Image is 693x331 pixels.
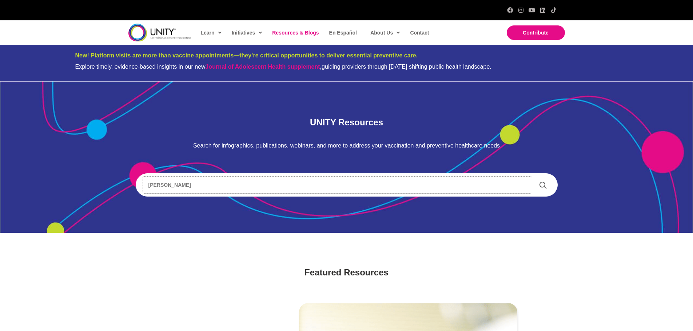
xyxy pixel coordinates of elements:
[143,177,532,193] input: Search input
[304,267,389,277] span: Featured Resources
[370,27,400,38] span: About Us
[529,7,535,13] a: YouTube
[143,177,535,193] form: Search form
[523,30,549,36] span: Contribute
[272,30,319,36] span: Resources & Blogs
[128,24,191,41] img: unity-logo-dark
[268,24,322,41] a: Resources & Blogs
[507,25,565,40] a: Contribute
[507,7,513,13] a: Facebook
[551,7,557,13] a: TikTok
[136,142,558,150] p: Search for infographics, publications, webinars, and more to address your vaccination and prevent...
[367,24,403,41] a: About Us
[518,7,524,13] a: Instagram
[310,117,383,127] span: UNITY Resources
[232,27,262,38] span: Initiatives
[410,30,429,36] span: Contact
[75,63,618,70] div: Explore timely, evidence-based insights in our new guiding providers through [DATE] shifting publ...
[206,64,322,70] strong: ,
[75,52,418,58] span: New! Platform visits are more than vaccine appointments—they’re critical opportunities to deliver...
[326,24,360,41] a: En Español
[540,7,546,13] a: LinkedIn
[201,27,222,38] span: Learn
[206,64,320,70] a: Journal of Adolescent Health supplement
[406,24,432,41] a: Contact
[329,30,357,36] span: En Español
